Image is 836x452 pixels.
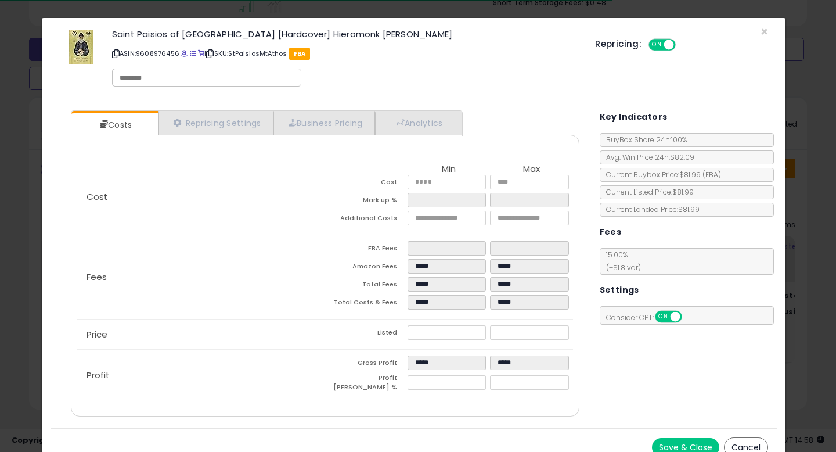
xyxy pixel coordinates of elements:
[325,356,408,374] td: Gross Profit
[325,175,408,193] td: Cost
[181,49,188,58] a: BuyBox page
[600,135,687,145] span: BuyBox Share 24h: 100%
[600,225,622,239] h5: Fees
[325,193,408,211] td: Mark up %
[408,164,490,175] th: Min
[490,164,572,175] th: Max
[650,40,664,50] span: ON
[595,40,642,49] h5: Repricing:
[600,250,641,272] span: 15.00 %
[289,48,311,60] span: FBA
[77,330,325,339] p: Price
[679,170,721,180] span: $81.99
[600,283,639,297] h5: Settings
[325,259,408,277] td: Amazon Fees
[69,30,93,64] img: 51eG4RLuimL._SL60_.jpg
[77,371,325,380] p: Profit
[325,374,408,395] td: Profit [PERSON_NAME] %
[273,111,375,135] a: Business Pricing
[600,187,694,197] span: Current Listed Price: $81.99
[112,30,578,38] h3: Saint Paisios of [GEOGRAPHIC_DATA] [Hardcover] Hieromonk [PERSON_NAME]
[77,272,325,282] p: Fees
[600,152,694,162] span: Avg. Win Price 24h: $82.09
[190,49,196,58] a: All offer listings
[600,263,641,272] span: (+$1.8 var)
[77,192,325,202] p: Cost
[674,40,693,50] span: OFF
[325,325,408,343] td: Listed
[325,295,408,313] td: Total Costs & Fees
[656,312,671,322] span: ON
[325,211,408,229] td: Additional Costs
[158,111,273,135] a: Repricing Settings
[375,111,461,135] a: Analytics
[112,44,578,63] p: ASIN: 9608976456 | SKU: StPaisiosMtAthos
[198,49,204,58] a: Your listing only
[71,113,157,137] a: Costs
[600,313,697,322] span: Consider CPT:
[600,110,668,124] h5: Key Indicators
[600,170,721,180] span: Current Buybox Price:
[325,241,408,259] td: FBA Fees
[600,205,700,214] span: Current Landed Price: $81.99
[680,312,698,322] span: OFF
[761,23,768,40] span: ×
[325,277,408,295] td: Total Fees
[702,170,721,180] span: ( FBA )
